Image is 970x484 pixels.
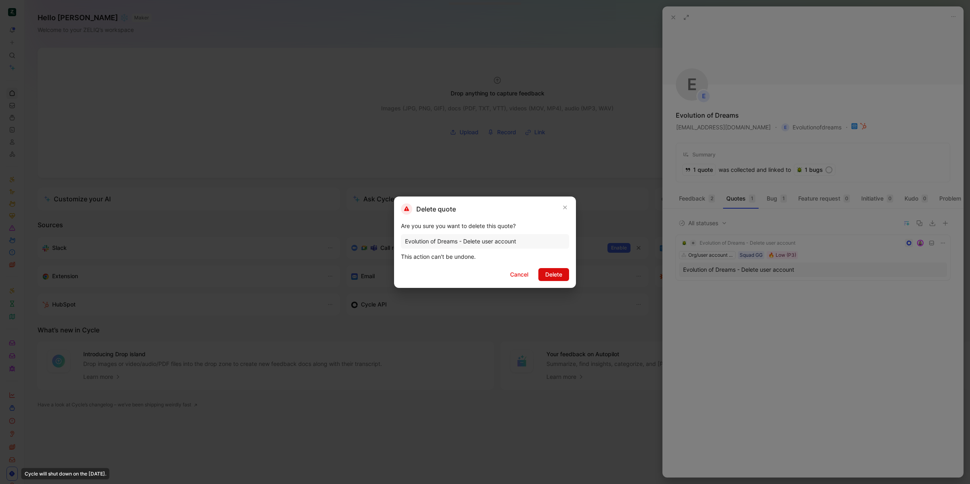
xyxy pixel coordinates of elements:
div: Cycle will shut down on the [DATE]. [21,468,110,480]
div: Are you sure you want to delete this quote? This action can't be undone. [401,221,569,262]
span: Delete [545,270,562,279]
button: Delete [538,268,569,281]
div: Evolution of Dreams - Delete user account [405,237,565,246]
h2: Delete quote [401,203,456,215]
span: Cancel [510,270,528,279]
button: Cancel [503,268,535,281]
